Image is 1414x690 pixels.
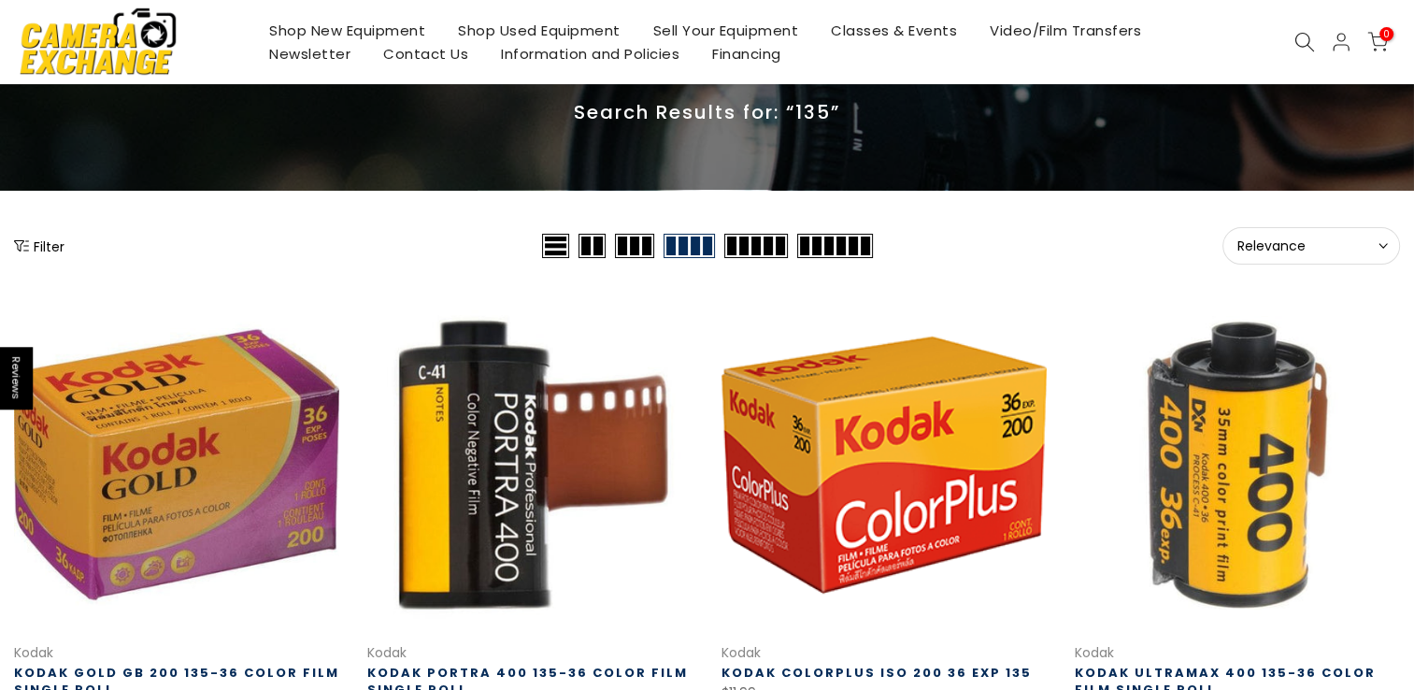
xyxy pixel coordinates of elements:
[1237,237,1385,254] span: Relevance
[442,19,637,42] a: Shop Used Equipment
[1075,643,1114,662] a: Kodak
[14,237,64,255] button: Show filters
[1222,227,1400,265] button: Relevance
[253,19,442,42] a: Shop New Equipment
[721,643,761,662] a: Kodak
[367,643,407,662] a: Kodak
[485,42,696,65] a: Information and Policies
[815,19,974,42] a: Classes & Events
[1367,32,1388,52] a: 0
[1379,27,1393,41] span: 0
[721,664,1032,682] a: Kodak ColorPlus ISO 200 36 EXP 135
[696,42,798,65] a: Financing
[636,19,815,42] a: Sell Your Equipment
[14,643,53,662] a: Kodak
[14,100,1400,124] p: Search Results for: “135”
[367,42,485,65] a: Contact Us
[974,19,1158,42] a: Video/Film Transfers
[253,42,367,65] a: Newsletter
